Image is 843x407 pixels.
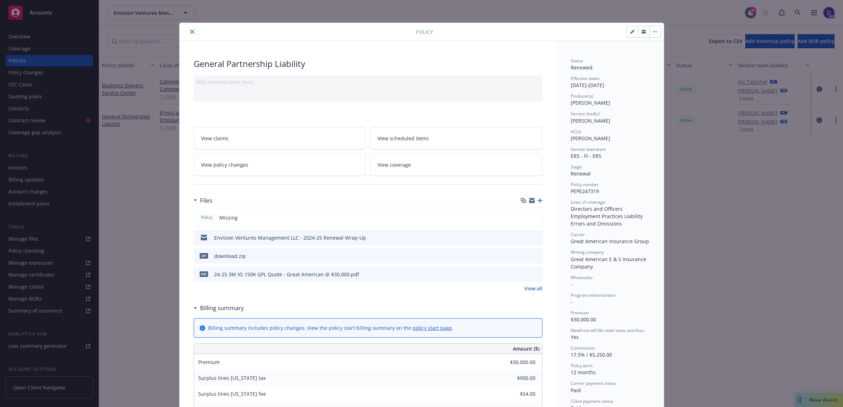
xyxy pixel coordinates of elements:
div: [DATE] - [DATE] [571,75,650,89]
span: View policy changes [201,161,248,168]
div: 24-25 3M XS 150K GPL Quote - Great American @ $30,000.pdf [214,271,359,278]
span: Renewed [571,64,593,71]
span: Carrier payment status [571,380,616,386]
span: Carrier [571,232,585,238]
span: Policy number [571,181,599,187]
span: Stage [571,164,582,170]
span: Great American E & S Insurance Company [571,256,648,270]
span: [PERSON_NAME] [571,99,610,106]
a: policy start page [413,325,452,331]
span: PEPE247319 [571,188,599,195]
a: View all [524,285,542,292]
span: Policy [200,214,214,221]
span: 12 months [571,369,596,376]
span: Program administrator [571,292,616,298]
div: Errors and Omissions [571,220,650,227]
span: Policy [416,28,433,36]
button: preview file [533,271,540,278]
span: $30,000.00 [571,316,596,323]
span: pdf [200,271,208,277]
span: Lines of coverage [571,199,605,205]
button: preview file [533,252,540,260]
span: Policy term [571,363,593,369]
span: Renewal [571,170,591,177]
button: close [188,27,196,36]
span: Client payment status [571,398,613,404]
span: View coverage [377,161,411,168]
div: Add internal notes here... [196,78,540,86]
button: download file [522,234,528,241]
span: zip [200,253,208,258]
span: Effective dates [571,75,600,81]
div: Files [194,196,212,205]
span: Service lead team [571,146,606,152]
span: Paid [571,387,581,394]
div: General Partnership Liability [194,58,542,70]
a: View coverage [370,154,542,176]
input: 0.00 [494,373,540,383]
span: View scheduled items [377,135,429,142]
span: Great American Insurance Group [571,238,649,245]
a: View policy changes [194,154,366,176]
h3: Files [200,196,212,205]
div: Envision Ventures Management LLC - 2024-25 Renewal Wrap-Up [214,234,366,241]
span: - [571,298,572,305]
span: Commission [571,345,595,351]
span: Surplus lines [US_STATE] tax [198,375,266,381]
h3: Billing summary [200,303,244,313]
a: View scheduled items [370,127,542,149]
div: Billing summary [194,303,244,313]
div: Employment Practices Liability [571,212,650,220]
span: Surplus lines [US_STATE] fee [198,390,266,397]
span: Premium [571,310,589,316]
span: Service lead(s) [571,111,600,117]
a: View claims [194,127,366,149]
span: Status [571,58,583,64]
button: download file [522,271,528,278]
div: Billing summary includes policy changes. View the policy start billing summary on the . [208,324,453,332]
span: ERS - FI - ERS [571,153,601,159]
span: 17.5% / $5,250.00 [571,351,612,358]
span: Premium [198,359,220,365]
span: AC(s) [571,129,581,135]
div: Directors and Officers [571,205,650,212]
span: Writing company [571,249,604,255]
span: View claims [201,135,229,142]
button: download file [522,252,528,260]
span: Newfront will file state taxes and fees [571,327,644,333]
span: [PERSON_NAME] [571,117,610,124]
span: [PERSON_NAME] [571,135,610,142]
div: download.zip [214,252,246,260]
input: 0.00 [494,389,540,399]
span: Producer(s) [571,93,594,99]
input: 0.00 [494,357,540,368]
span: Amount ($) [513,345,539,352]
span: Wholesaler [571,275,593,280]
span: - [571,281,572,288]
span: Missing [219,214,238,221]
button: preview file [533,234,540,241]
span: Yes [571,334,579,340]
